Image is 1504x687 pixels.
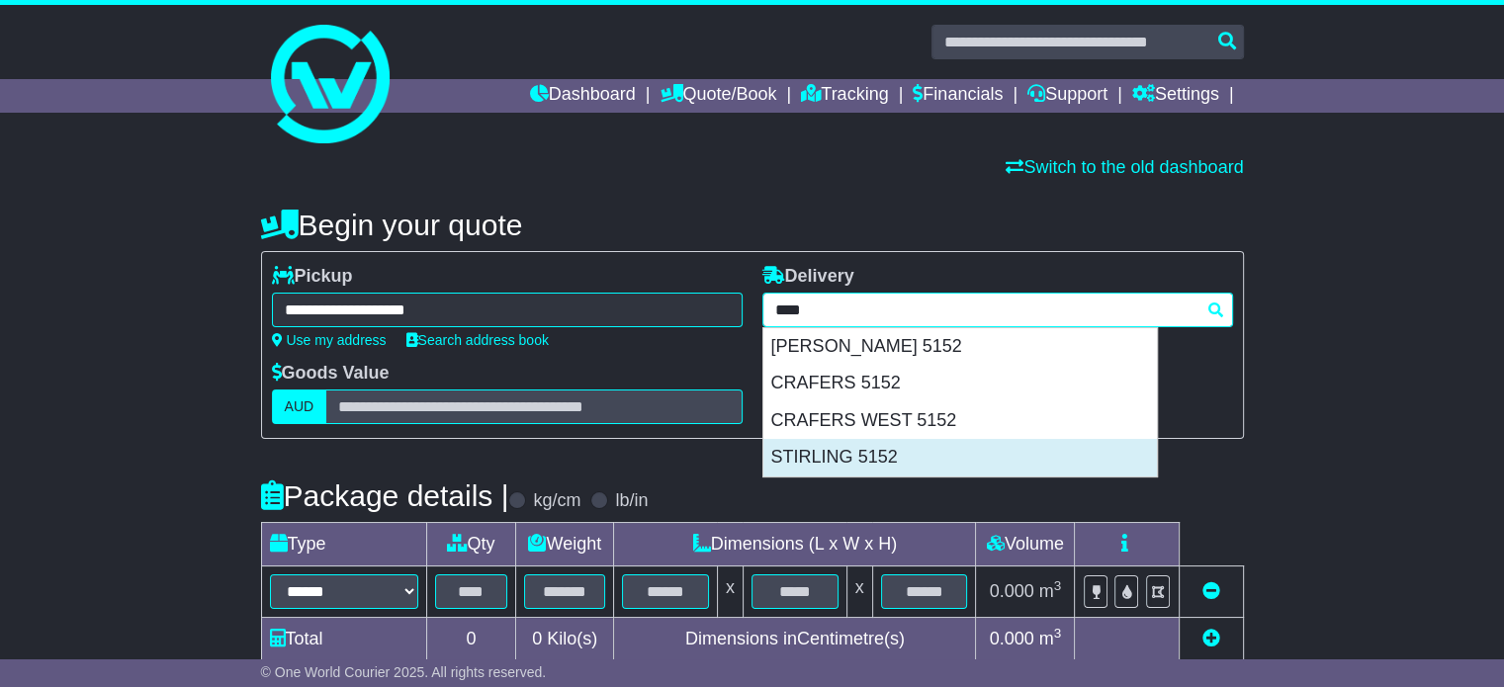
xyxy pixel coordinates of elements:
a: Support [1027,79,1107,113]
label: Pickup [272,266,353,288]
span: © One World Courier 2025. All rights reserved. [261,664,547,680]
a: Quote/Book [660,79,776,113]
td: Kilo(s) [516,618,614,661]
typeahead: Please provide city [762,293,1233,327]
a: Switch to the old dashboard [1006,157,1243,177]
td: Total [261,618,426,661]
label: Delivery [762,266,854,288]
a: Remove this item [1202,581,1220,601]
label: AUD [272,389,327,424]
td: Dimensions in Centimetre(s) [614,618,976,661]
span: 0 [532,629,542,648]
a: Tracking [801,79,888,113]
a: Use my address [272,332,387,348]
a: Search address book [406,332,549,348]
span: m [1039,581,1062,601]
a: Financials [913,79,1003,113]
td: Dimensions (L x W x H) [614,523,976,566]
td: Qty [426,523,516,566]
td: 0 [426,618,516,661]
a: Dashboard [530,79,636,113]
div: CRAFERS 5152 [763,365,1157,402]
label: kg/cm [533,490,580,512]
div: STIRLING 5152 [763,439,1157,476]
a: Settings [1132,79,1219,113]
h4: Package details | [261,479,509,512]
div: CRAFERS WEST 5152 [763,402,1157,440]
span: 0.000 [990,629,1034,648]
h4: Begin your quote [261,209,1244,241]
td: Volume [976,523,1075,566]
sup: 3 [1054,578,1062,593]
span: 0.000 [990,581,1034,601]
label: Goods Value [272,363,390,385]
td: x [846,566,872,618]
div: [PERSON_NAME] 5152 [763,328,1157,366]
td: Weight [516,523,614,566]
label: lb/in [615,490,648,512]
td: x [717,566,743,618]
td: Type [261,523,426,566]
span: m [1039,629,1062,648]
sup: 3 [1054,626,1062,641]
a: Add new item [1202,629,1220,648]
